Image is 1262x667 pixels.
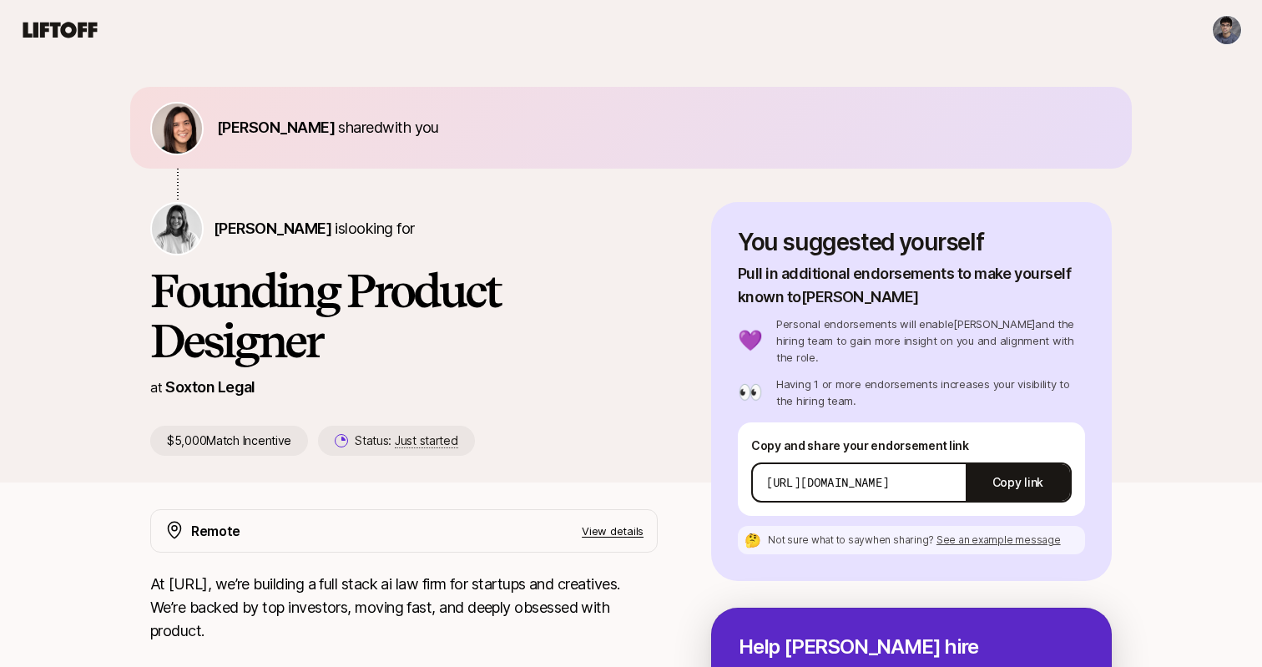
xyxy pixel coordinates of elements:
[355,431,457,451] p: Status:
[936,533,1061,546] span: See an example message
[152,204,202,254] img: Logan Brown
[768,533,1061,548] p: Not sure what to say when sharing ?
[214,220,331,237] span: [PERSON_NAME]
[191,520,240,542] p: Remote
[738,382,763,402] p: 👀
[165,376,255,399] p: Soxton Legal
[150,265,658,366] h1: Founding Product Designer
[739,635,1084,659] p: Help [PERSON_NAME] hire
[152,104,202,154] img: 71d7b91d_d7cb_43b4_a7ea_a9b2f2cc6e03.jpg
[738,331,763,351] p: 💜
[745,533,761,547] p: 🤔
[582,523,644,539] p: View details
[966,459,1070,506] button: Copy link
[1213,16,1241,44] img: Aditya Garyali
[738,262,1085,309] p: Pull in additional endorsements to make yourself known to [PERSON_NAME]
[217,119,335,136] span: [PERSON_NAME]
[738,229,1085,255] p: You suggested yourself
[217,116,446,139] p: shared
[382,119,439,136] span: with you
[150,573,658,643] p: At [URL], we’re building a full stack ai law firm for startups and creatives. We’re backed by top...
[1212,15,1242,45] button: Aditya Garyali
[150,376,162,398] p: at
[150,426,308,456] p: $5,000 Match Incentive
[776,316,1085,366] p: Personal endorsements will enable [PERSON_NAME] and the hiring team to gain more insight on you a...
[776,376,1085,409] p: Having 1 or more endorsements increases your visibility to the hiring team.
[751,436,1072,456] p: Copy and share your endorsement link
[766,474,889,491] p: [URL][DOMAIN_NAME]
[395,433,458,448] span: Just started
[214,217,414,240] p: is looking for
